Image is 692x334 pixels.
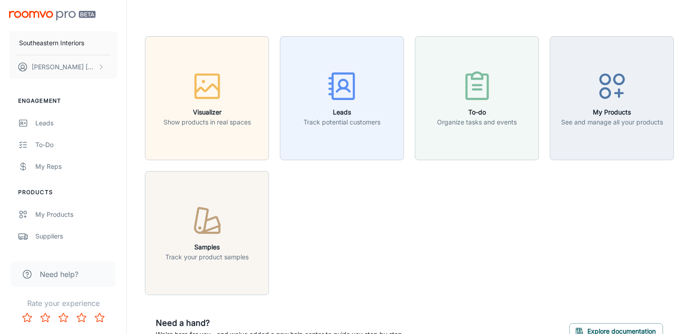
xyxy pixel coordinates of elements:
button: VisualizerShow products in real spaces [145,36,269,160]
button: Rate 1 star [18,309,36,327]
a: LeadsTrack potential customers [280,93,404,102]
p: Track potential customers [303,117,380,127]
p: Southeastern Interiors [19,38,84,48]
div: Suppliers [35,231,117,241]
div: My Reps [35,162,117,172]
button: Rate 3 star [54,309,72,327]
h6: Visualizer [163,107,251,117]
a: SamplesTrack your product samples [145,228,269,237]
p: See and manage all your products [561,117,663,127]
button: [PERSON_NAME] [PERSON_NAME] [9,55,117,79]
div: To-do [35,140,117,150]
h6: Samples [165,242,249,252]
a: My ProductsSee and manage all your products [550,93,674,102]
p: Organize tasks and events [437,117,517,127]
button: Rate 2 star [36,309,54,327]
h6: My Products [561,107,663,117]
a: To-doOrganize tasks and events [415,93,539,102]
p: Show products in real spaces [163,117,251,127]
div: My Products [35,210,117,219]
p: [PERSON_NAME] [PERSON_NAME] [32,62,96,72]
img: Roomvo PRO Beta [9,11,96,20]
p: Track your product samples [165,252,249,262]
button: SamplesTrack your product samples [145,171,269,295]
button: Rate 4 star [72,309,91,327]
button: LeadsTrack potential customers [280,36,404,160]
h6: Leads [303,107,380,117]
button: My ProductsSee and manage all your products [550,36,674,160]
div: Leads [35,118,117,128]
button: Southeastern Interiors [9,31,117,55]
h6: Need a hand? [156,317,404,329]
span: Need help? [40,269,78,280]
p: Rate your experience [7,298,119,309]
h6: To-do [437,107,517,117]
button: Rate 5 star [91,309,109,327]
button: To-doOrganize tasks and events [415,36,539,160]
